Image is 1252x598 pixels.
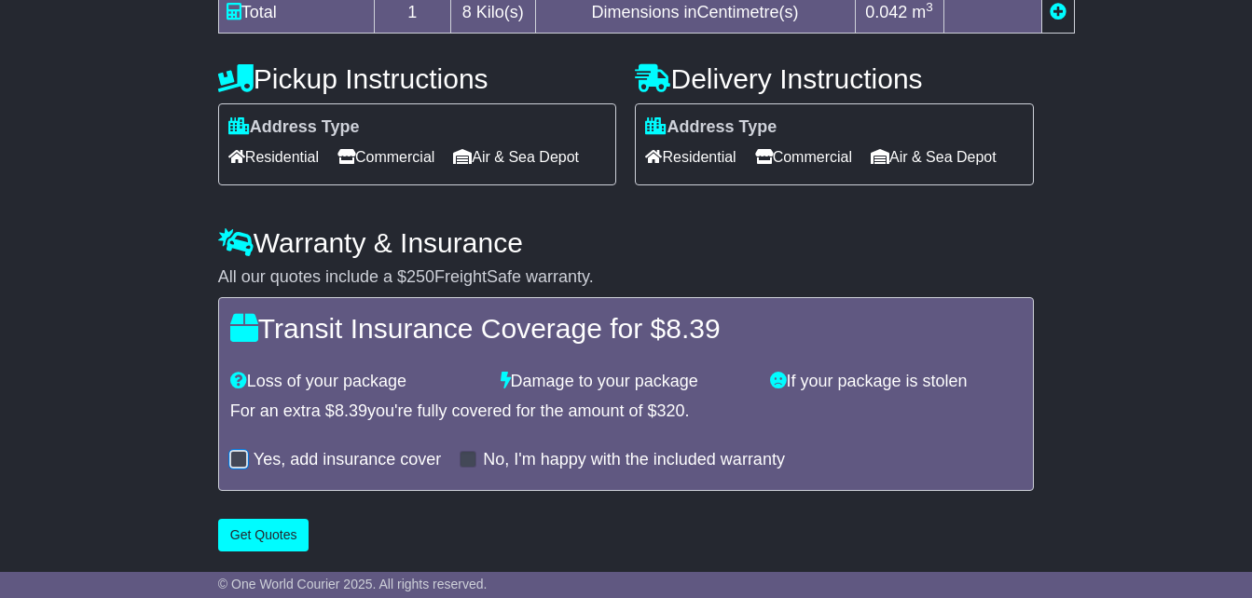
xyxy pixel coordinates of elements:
label: Address Type [645,117,777,138]
label: Address Type [228,117,360,138]
h4: Delivery Instructions [635,63,1034,94]
div: If your package is stolen [761,372,1031,392]
span: m [912,3,933,21]
span: 250 [406,267,434,286]
div: Damage to your package [491,372,762,392]
h4: Warranty & Insurance [218,227,1034,258]
div: For an extra $ you're fully covered for the amount of $ . [230,401,1022,422]
span: Residential [228,143,319,171]
span: 320 [657,401,685,420]
span: Air & Sea Depot [453,143,579,171]
span: 0.042 [865,3,907,21]
div: All our quotes include a $ FreightSafe warranty. [218,267,1034,288]
label: No, I'm happy with the included warranty [483,450,785,470]
a: Add new item [1050,3,1066,21]
span: 8.39 [666,313,720,344]
span: Air & Sea Depot [871,143,997,171]
span: Commercial [337,143,434,171]
span: Commercial [755,143,852,171]
span: © One World Courier 2025. All rights reserved. [218,577,488,591]
span: 8.39 [335,401,367,420]
div: Loss of your package [221,372,491,392]
h4: Pickup Instructions [218,63,617,94]
label: Yes, add insurance cover [254,450,441,470]
h4: Transit Insurance Coverage for $ [230,313,1022,344]
span: Residential [645,143,736,171]
span: 8 [462,3,472,21]
button: Get Quotes [218,519,310,551]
